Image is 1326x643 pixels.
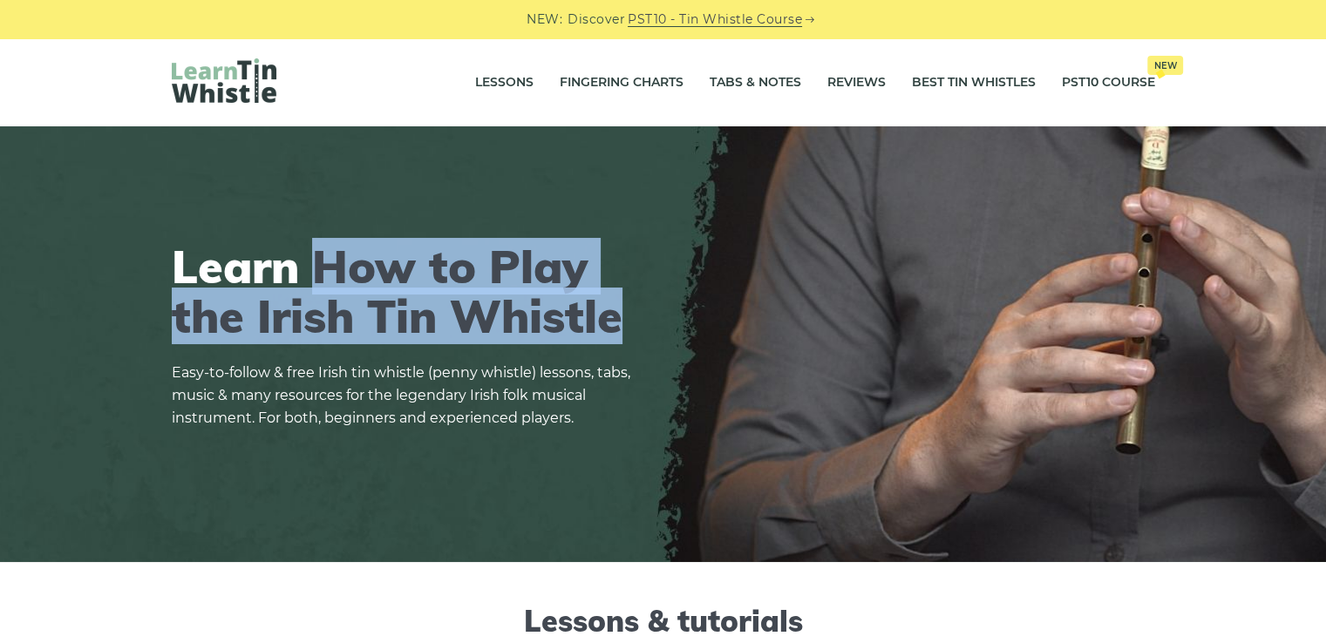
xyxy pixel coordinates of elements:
[172,241,643,341] h1: Learn How to Play the Irish Tin Whistle
[827,61,886,105] a: Reviews
[172,362,643,430] p: Easy-to-follow & free Irish tin whistle (penny whistle) lessons, tabs, music & many resources for...
[1062,61,1155,105] a: PST10 CourseNew
[475,61,534,105] a: Lessons
[710,61,801,105] a: Tabs & Notes
[172,58,276,103] img: LearnTinWhistle.com
[912,61,1036,105] a: Best Tin Whistles
[1147,56,1183,75] span: New
[560,61,683,105] a: Fingering Charts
